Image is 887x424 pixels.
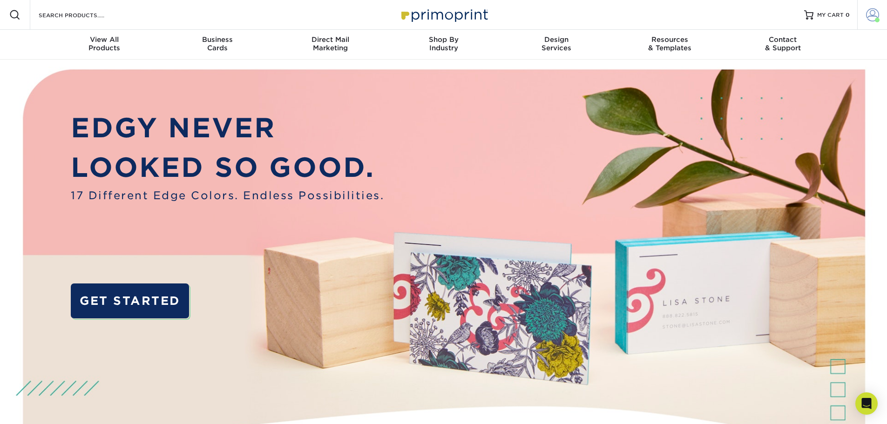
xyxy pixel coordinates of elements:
[613,35,726,52] div: & Templates
[38,9,129,20] input: SEARCH PRODUCTS.....
[846,12,850,18] span: 0
[817,11,844,19] span: MY CART
[274,30,387,60] a: Direct MailMarketing
[726,35,840,52] div: & Support
[613,30,726,60] a: Resources& Templates
[613,35,726,44] span: Resources
[726,30,840,60] a: Contact& Support
[161,30,274,60] a: BusinessCards
[71,148,384,188] p: LOOKED SO GOOD.
[161,35,274,52] div: Cards
[274,35,387,44] span: Direct Mail
[387,35,500,52] div: Industry
[726,35,840,44] span: Contact
[48,30,161,60] a: View AllProducts
[387,30,500,60] a: Shop ByIndustry
[48,35,161,44] span: View All
[274,35,387,52] div: Marketing
[397,5,490,25] img: Primoprint
[71,188,384,203] span: 17 Different Edge Colors. Endless Possibilities.
[500,35,613,44] span: Design
[855,392,878,415] div: Open Intercom Messenger
[500,30,613,60] a: DesignServices
[161,35,274,44] span: Business
[387,35,500,44] span: Shop By
[71,283,189,318] a: GET STARTED
[48,35,161,52] div: Products
[500,35,613,52] div: Services
[71,108,384,148] p: EDGY NEVER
